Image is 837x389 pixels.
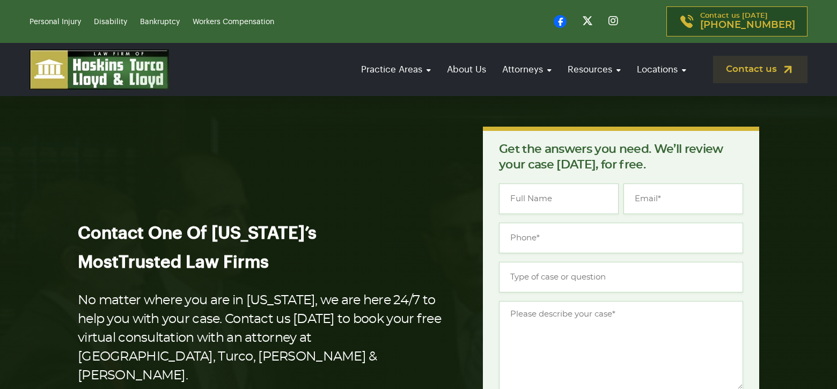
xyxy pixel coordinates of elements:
a: Workers Compensation [193,18,274,26]
span: [PHONE_NUMBER] [700,20,795,31]
input: Phone* [499,223,743,253]
span: Most [78,254,119,271]
a: Attorneys [497,54,557,85]
p: Get the answers you need. We’ll review your case [DATE], for free. [499,142,743,173]
a: Bankruptcy [140,18,180,26]
p: Contact us [DATE] [700,12,795,31]
a: Contact us [713,56,807,83]
a: About Us [442,54,491,85]
a: Locations [632,54,692,85]
a: Contact us [DATE][PHONE_NUMBER] [666,6,807,36]
input: Full Name [499,184,619,214]
a: Disability [94,18,127,26]
p: No matter where you are in [US_STATE], we are here 24/7 to help you with your case. Contact us [D... [78,291,449,385]
span: Trusted Law Firms [119,254,269,271]
a: Resources [562,54,626,85]
span: Contact One Of [US_STATE]’s [78,225,317,242]
img: logo [30,49,169,90]
a: Personal Injury [30,18,81,26]
a: Practice Areas [356,54,436,85]
input: Email* [623,184,743,214]
input: Type of case or question [499,262,743,292]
